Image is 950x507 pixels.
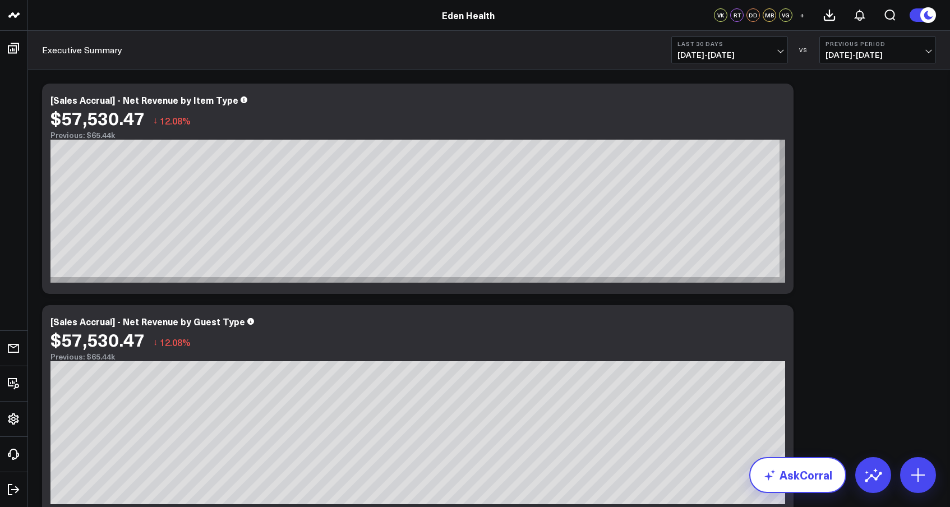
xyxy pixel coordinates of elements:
div: VK [714,8,727,22]
span: [DATE] - [DATE] [677,50,782,59]
div: VG [779,8,792,22]
button: Previous Period[DATE]-[DATE] [819,36,936,63]
div: $57,530.47 [50,329,145,349]
button: + [795,8,809,22]
div: Previous: $65.44k [50,352,785,361]
span: ↓ [153,113,158,128]
b: Last 30 Days [677,40,782,47]
a: Eden Health [442,9,495,21]
span: + [800,11,805,19]
span: ↓ [153,335,158,349]
a: Executive Summary [42,44,122,56]
span: [DATE] - [DATE] [826,50,930,59]
button: Last 30 Days[DATE]-[DATE] [671,36,788,63]
div: $57,530.47 [50,108,145,128]
b: Previous Period [826,40,930,47]
div: [Sales Accrual] - Net Revenue by Guest Type [50,315,245,328]
span: 12.08% [160,336,191,348]
div: DD [746,8,760,22]
span: 12.08% [160,114,191,127]
div: MB [763,8,776,22]
a: AskCorral [749,457,846,493]
div: RT [730,8,744,22]
div: Previous: $65.44k [50,131,785,140]
div: VS [794,47,814,53]
div: [Sales Accrual] - Net Revenue by Item Type [50,94,238,106]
